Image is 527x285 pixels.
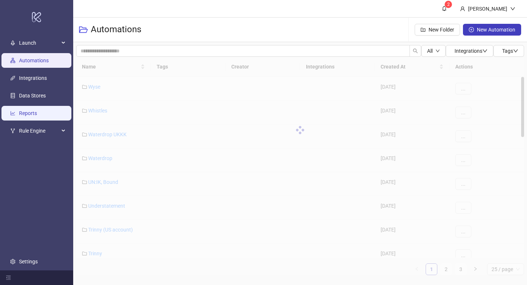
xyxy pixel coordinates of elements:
[442,6,447,11] span: bell
[477,27,515,33] span: New Automation
[502,48,518,54] span: Tags
[19,123,59,138] span: Rule Engine
[436,49,440,53] span: down
[455,48,487,54] span: Integrations
[445,1,452,8] sup: 2
[493,45,524,57] button: Tagsdown
[19,58,49,63] a: Automations
[19,259,38,264] a: Settings
[10,128,15,133] span: fork
[482,48,487,53] span: down
[413,48,418,53] span: search
[415,24,460,36] button: New Folder
[463,24,521,36] button: New Automation
[427,48,433,54] span: All
[19,93,46,99] a: Data Stores
[79,25,88,34] span: folder-open
[19,110,37,116] a: Reports
[6,275,11,280] span: menu-fold
[429,27,454,33] span: New Folder
[446,45,493,57] button: Integrationsdown
[91,24,141,36] h3: Automations
[421,27,426,32] span: folder-add
[513,48,518,53] span: down
[510,6,515,11] span: down
[465,5,510,13] div: [PERSON_NAME]
[10,40,15,45] span: rocket
[469,27,474,32] span: plus-circle
[19,36,59,50] span: Launch
[447,2,450,7] span: 2
[460,6,465,11] span: user
[421,45,446,57] button: Alldown
[19,75,47,81] a: Integrations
